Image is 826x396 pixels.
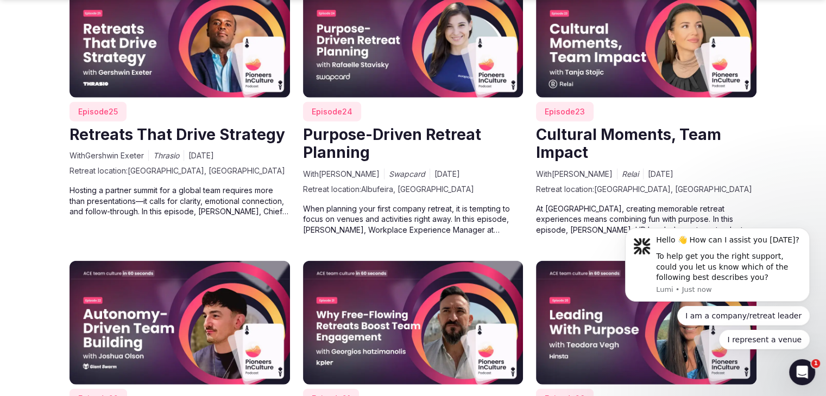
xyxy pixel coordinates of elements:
[536,169,613,180] span: With [PERSON_NAME]
[303,169,380,180] span: With [PERSON_NAME]
[303,203,524,235] p: When planning your first company retreat, it is tempting to focus on venues and activities right ...
[188,150,214,161] span: [DATE]
[536,125,721,162] a: Cultural Moments, Team Impact
[78,106,118,117] span: Episode 25
[70,261,290,385] img: Autonomy-Driven Team Building
[609,170,826,367] iframe: Intercom notifications message
[622,169,639,180] span: Relai
[536,203,756,235] p: At [GEOGRAPHIC_DATA], creating memorable retreat experiences means combining fun with purpose. In...
[389,169,425,180] span: Swapcard
[303,125,481,162] a: Purpose-Driven Retreat Planning
[303,184,524,195] span: Retreat location: Albufeira, [GEOGRAPHIC_DATA]
[648,169,673,180] span: [DATE]
[434,169,460,180] span: [DATE]
[70,185,290,216] p: Hosting a partner summit for a global team requires more than presentations—it calls for clarity,...
[545,106,585,117] span: Episode 23
[536,261,756,385] img: Leading With Purpose
[789,359,815,385] iframe: Intercom live chat
[811,359,820,368] span: 1
[312,106,352,117] span: Episode 24
[70,125,285,144] a: Retreats That Drive Strategy
[70,150,144,161] span: With Gershwin Exeter
[153,150,179,161] span: Thrasio
[70,165,290,176] span: Retreat location: [GEOGRAPHIC_DATA], [GEOGRAPHIC_DATA]
[536,184,756,195] span: Retreat location: [GEOGRAPHIC_DATA], [GEOGRAPHIC_DATA]
[303,261,524,385] img: Why Free-Flowing Retreats Boost Team Engagement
